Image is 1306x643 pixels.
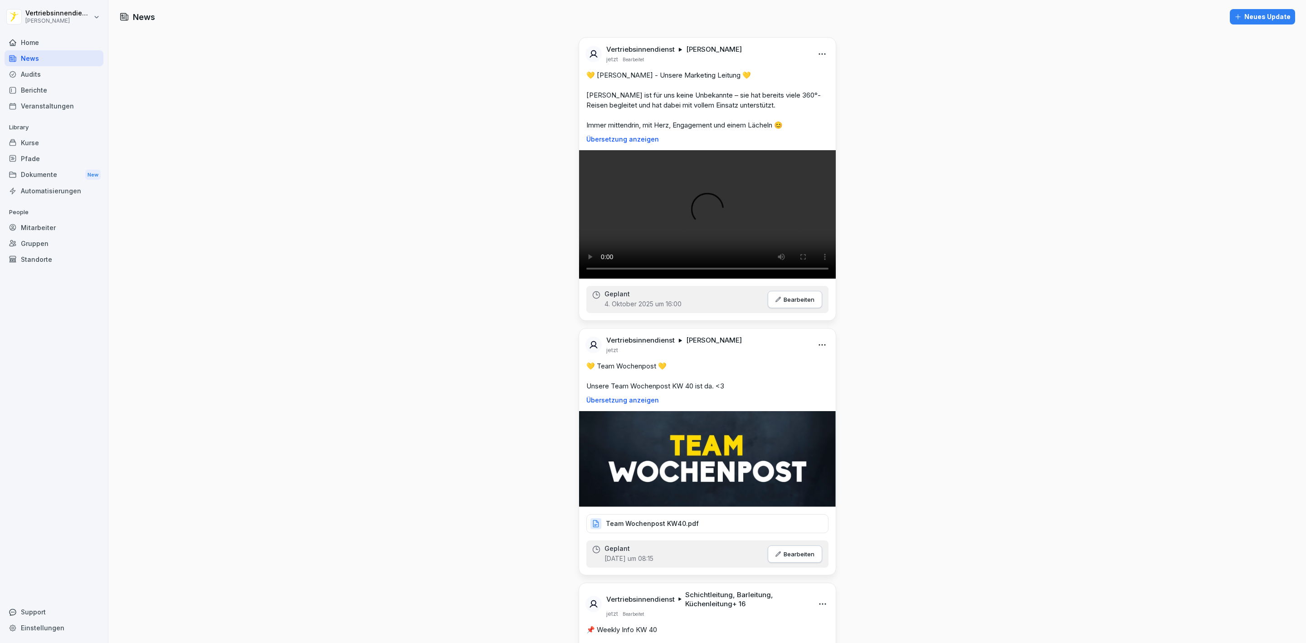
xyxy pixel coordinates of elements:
[604,299,682,309] p: 4. Oktober 2025 um 16:00
[5,82,103,98] a: Berichte
[25,18,92,24] p: [PERSON_NAME]
[606,45,675,54] p: Vertriebsinnendienst
[586,361,828,391] p: 💛 Team Wochenpost 💛 Unsere Team Wochenpost KW 40 ist da. <3
[586,70,828,130] p: 💛 [PERSON_NAME] - Unsere Marketing Leitung 💛 [PERSON_NAME] ist für uns keine Unbekannte – sie hat...
[604,290,630,298] p: Geplant
[768,545,822,563] button: Bearbeiten
[579,411,836,507] img: g34s0yh0j3vng4wml98129oi.png
[5,98,103,114] a: Veranstaltungen
[5,236,103,251] a: Gruppen
[5,66,103,82] a: Audits
[5,220,103,236] a: Mitarbeiter
[25,10,92,17] p: Vertriebsinnendienst
[623,56,644,63] p: Bearbeitet
[586,136,828,143] p: Übersetzung anzeigen
[5,167,103,183] a: DokumenteNew
[5,620,103,636] a: Einstellungen
[586,522,828,531] a: Team Wochenpost KW40.pdf
[604,554,653,563] p: [DATE] um 08:15
[784,550,814,558] p: Bearbeiten
[606,336,675,345] p: Vertriebsinnendienst
[606,347,618,354] p: jetzt
[685,590,808,609] p: Schichtleitung, Barleitung, Küchenleitung + 16
[784,296,814,303] p: Bearbeiten
[606,610,618,618] p: jetzt
[5,135,103,151] a: Kurse
[5,34,103,50] a: Home
[85,170,101,180] div: New
[5,120,103,135] p: Library
[686,336,742,345] p: [PERSON_NAME]
[5,205,103,220] p: People
[623,610,644,618] p: Bearbeitet
[586,397,828,404] p: Übersetzung anzeigen
[133,11,155,23] h1: News
[604,545,630,552] p: Geplant
[5,183,103,199] a: Automatisierungen
[5,604,103,620] div: Support
[606,56,618,63] p: jetzt
[1230,9,1295,25] button: Neues Update
[5,251,103,267] a: Standorte
[606,595,675,604] p: Vertriebsinnendienst
[686,45,742,54] p: [PERSON_NAME]
[5,151,103,167] a: Pfade
[606,519,699,528] p: Team Wochenpost KW40.pdf
[768,291,822,308] button: Bearbeiten
[5,50,103,66] a: News
[5,167,103,183] div: Dokumente
[1234,12,1291,22] div: Neues Update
